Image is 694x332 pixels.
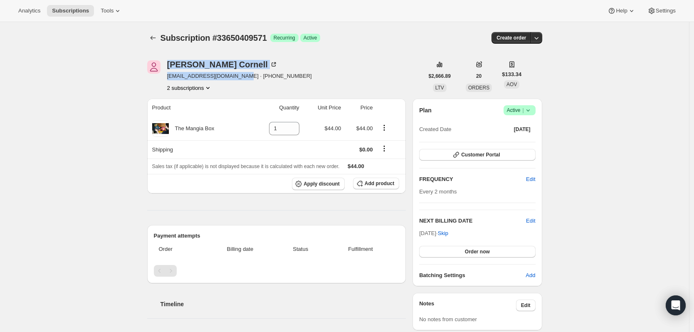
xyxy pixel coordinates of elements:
[206,245,274,253] span: Billing date
[616,7,627,14] span: Help
[47,5,94,17] button: Subscriptions
[96,5,127,17] button: Tools
[461,151,500,158] span: Customer Portal
[656,7,676,14] span: Settings
[274,35,295,41] span: Recurring
[514,126,531,133] span: [DATE]
[507,106,532,114] span: Active
[666,295,686,315] div: Open Intercom Messenger
[509,124,536,135] button: [DATE]
[516,300,536,311] button: Edit
[476,73,482,79] span: 20
[154,265,400,277] nav: Pagination
[302,99,344,117] th: Unit Price
[378,144,391,153] button: Shipping actions
[468,85,489,91] span: ORDERS
[433,227,453,240] button: Skip
[465,248,490,255] span: Order now
[502,70,521,79] span: $133.34
[419,217,526,225] h2: NEXT BILLING DATE
[353,178,399,189] button: Add product
[327,245,394,253] span: Fulfillment
[13,5,45,17] button: Analytics
[378,123,391,132] button: Product actions
[424,70,456,82] button: $2,666.89
[343,99,375,117] th: Price
[365,180,394,187] span: Add product
[279,245,322,253] span: Status
[506,82,517,87] span: AOV
[419,271,526,280] h6: Batching Settings
[419,188,457,195] span: Every 2 months
[324,125,341,131] span: $44.00
[603,5,640,17] button: Help
[161,33,267,42] span: Subscription #33650409571
[522,107,524,114] span: |
[304,35,317,41] span: Active
[348,163,364,169] span: $44.00
[419,106,432,114] h2: Plan
[154,232,400,240] h2: Payment attempts
[438,229,448,238] span: Skip
[52,7,89,14] span: Subscriptions
[147,99,250,117] th: Product
[521,269,540,282] button: Add
[161,300,406,308] h2: Timeline
[496,35,526,41] span: Create order
[491,32,531,44] button: Create order
[521,173,540,186] button: Edit
[419,149,535,161] button: Customer Portal
[152,164,340,169] span: Sales tax (if applicable) is not displayed because it is calculated with each new order.
[419,316,477,322] span: No notes from customer
[435,85,444,91] span: LTV
[169,124,215,133] div: The Mangia Box
[526,175,535,183] span: Edit
[18,7,40,14] span: Analytics
[526,271,535,280] span: Add
[167,72,312,80] span: [EMAIL_ADDRESS][DOMAIN_NAME] · [PHONE_NUMBER]
[147,140,250,159] th: Shipping
[167,60,278,69] div: [PERSON_NAME] Cornell
[154,240,204,258] th: Order
[167,84,212,92] button: Product actions
[147,32,159,44] button: Subscriptions
[419,230,448,236] span: [DATE] ·
[249,99,301,117] th: Quantity
[521,302,531,309] span: Edit
[101,7,114,14] span: Tools
[526,217,535,225] button: Edit
[471,70,487,82] button: 20
[359,146,373,153] span: $0.00
[419,125,451,134] span: Created Date
[304,181,340,187] span: Apply discount
[429,73,451,79] span: $2,666.89
[642,5,681,17] button: Settings
[147,60,161,74] span: Jennifer Cornell
[419,246,535,258] button: Order now
[419,175,526,183] h2: FREQUENCY
[292,178,345,190] button: Apply discount
[419,300,516,311] h3: Notes
[356,125,373,131] span: $44.00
